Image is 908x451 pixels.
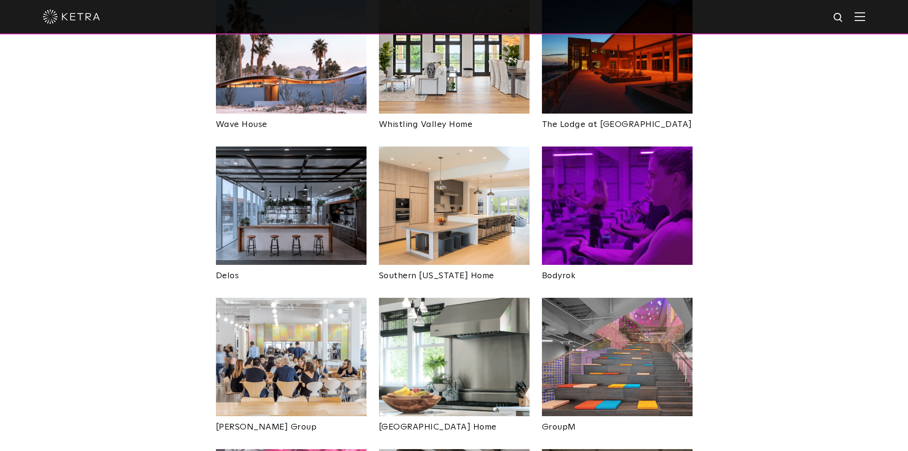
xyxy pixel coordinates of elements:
a: Delos [216,265,367,280]
img: New-Project-Page-hero-(3x)_0014_Ketra-12 [379,147,530,265]
a: Wave House [216,114,367,129]
a: [PERSON_NAME] Group [216,416,367,431]
a: Southern [US_STATE] Home [379,265,530,280]
img: New-Project-Page-hero-(3x)_0003_Southampton_Hero_DT [379,298,530,416]
a: The Lodge at [GEOGRAPHIC_DATA] [542,114,693,129]
img: New-Project-Page-hero-(3x)_0015_Group-M-NYC-2018-(74) [542,298,693,416]
img: Hamburger%20Nav.svg [855,12,865,21]
img: New-Project-Page-hero-(3x)_0024_2018-0618-Delos_8U1A8958 [216,147,367,265]
img: New-Project-Page-hero-(3x)_0021_180823_12-21-47_5DR21654-Edit [216,298,367,416]
a: [GEOGRAPHIC_DATA] Home [379,416,530,431]
img: New-Project-Page-hero-(3x)_0008_PurpleGroup_Bodyrok_1 [542,147,693,265]
a: Whistling Valley Home [379,114,530,129]
img: ketra-logo-2019-white [43,10,100,24]
a: Bodyrok [542,265,693,280]
img: search icon [833,12,845,24]
a: GroupM [542,416,693,431]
